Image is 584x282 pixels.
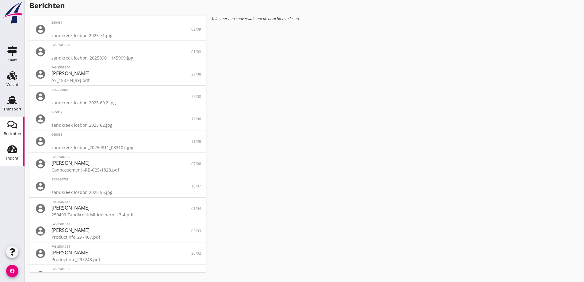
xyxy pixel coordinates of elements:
[34,203,47,215] i: account_circle
[52,77,184,83] div: AS_158704[99].pdf
[52,70,90,77] span: [PERSON_NAME]
[34,68,47,80] i: account_circle
[191,139,201,144] span: 11/08
[34,270,47,282] i: account_circle
[52,87,71,92] span: BCS-250880
[191,183,201,189] span: 10/07
[34,46,47,58] i: account_circle
[52,256,184,263] div: Productinfo_297248.pdf
[52,227,90,234] span: [PERSON_NAME]
[52,99,184,106] div: zandkreek losbon 2025 69,2.jpg
[191,116,201,122] span: 12/08
[191,27,201,32] span: 02/09
[52,132,65,137] span: 065085
[191,94,201,99] span: 27/08
[52,65,73,70] span: FAS-2505240
[29,86,206,108] a: BCS-250880zandkreek losbon 2025 69,2.jpg27/08
[29,153,206,175] a: FAS-2504806[PERSON_NAME]Connossement -RB-C25-1828.pdf07/08
[191,71,201,77] span: 29/08
[52,244,73,249] span: FAS-2501299
[29,63,206,85] a: FAS-2505240[PERSON_NAME]AS_158704[99].pdf29/08
[34,247,47,260] i: account_circle
[52,155,73,159] span: FAS-2504806
[34,225,47,237] i: account_circle
[191,251,201,256] span: 26/02
[191,228,201,234] span: 03/03
[29,242,206,265] a: FAS-2501299[PERSON_NAME]Productinfo_297248.pdf26/02
[3,107,21,111] div: Transport
[52,160,90,166] span: [PERSON_NAME]
[6,83,18,87] div: Vracht
[34,135,47,148] i: account_circle
[6,156,18,160] div: Inzicht
[191,206,201,211] span: 01/04
[52,211,184,218] div: 250409 Zandkreek Middelharnis 3-4.pdf
[191,49,201,55] span: 01/09
[52,167,184,173] div: Connossement -RB-C25-1828.pdf
[1,2,23,24] img: logo-small.a267ee39.svg
[52,32,184,39] div: zandkreek losbon 2025 71.jpg
[34,23,47,36] i: account_circle
[29,108,206,130] a: 065092zandkreek losbon 2025 62.jpg12/08
[52,55,184,61] div: zandkreek losbon_20250901_145909.jpg
[34,113,47,125] i: account_circle
[29,18,206,41] a: 250431zandkreek losbon 2025 71.jpg02/09
[29,130,206,153] a: 065085zandkreek losbon_20250811_083107.jpg11/08
[52,110,65,114] span: 065092
[52,122,184,128] div: zandkreek losbon 2025 62.jpg
[29,198,206,220] a: FAS-2502147[PERSON_NAME]250409 Zandkreek Middelharnis 3-4.pdf01/04
[29,41,206,63] a: FAS-2503990zandkreek losbon_20250901_145909.jpg01/09
[34,180,47,192] i: account_circle
[29,220,206,242] a: FAS-2501342[PERSON_NAME]Productinfo_297407.pdf03/03
[52,267,73,271] span: FAS-2500356
[6,265,18,277] i: account_circle
[52,222,73,226] span: FAS-2501342
[29,175,206,197] a: BCS-250705zandkreek losbon 2025 55.jpg10/07
[52,272,90,278] span: [PERSON_NAME]
[7,58,17,62] div: Kaart
[52,204,90,211] span: [PERSON_NAME]
[52,144,184,151] div: zandkreek losbon_20250811_083107.jpg
[34,158,47,170] i: account_circle
[52,43,73,47] span: FAS-2503990
[52,199,73,204] span: FAS-2502147
[52,234,184,240] div: Productinfo_297407.pdf
[191,161,201,167] span: 07/08
[34,91,47,103] i: account_circle
[52,249,90,256] span: [PERSON_NAME]
[52,20,65,25] span: 250431
[52,189,184,195] div: zandkreek losbon 2025 55.jpg
[211,16,300,21] em: Selecteer een conversatie om de berichten te lezen.
[52,177,71,182] span: BCS-250705
[4,132,21,136] div: Berichten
